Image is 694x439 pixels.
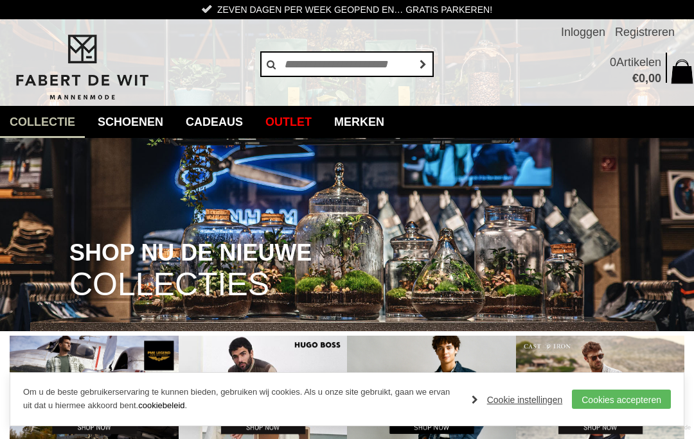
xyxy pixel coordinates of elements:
img: Fabert de Wit [10,33,154,102]
a: Cookies accepteren [572,390,671,409]
span: € [632,72,639,85]
span: , [645,72,648,85]
span: 0 [610,56,616,69]
span: Artikelen [616,56,661,69]
a: Registreren [615,19,675,45]
a: Cadeaus [176,106,253,138]
a: Inloggen [561,19,605,45]
a: cookiebeleid [138,400,184,410]
p: Om u de beste gebruikerservaring te kunnen bieden, gebruiken wij cookies. Als u onze site gebruik... [23,386,459,413]
span: 00 [648,72,661,85]
span: SHOP NU DE NIEUWE [69,241,312,265]
a: Cookie instellingen [472,390,563,409]
a: Schoenen [88,106,173,138]
span: 0 [639,72,645,85]
a: Outlet [256,106,321,138]
a: Merken [325,106,394,138]
span: COLLECTIES [69,268,269,301]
